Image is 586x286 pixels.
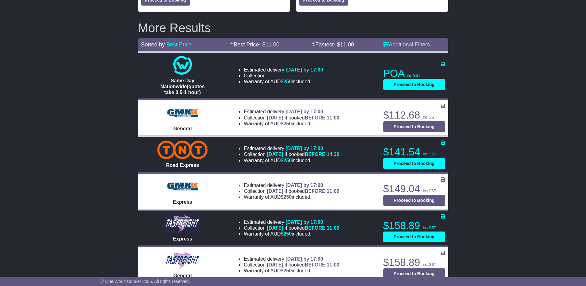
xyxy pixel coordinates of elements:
[305,152,325,157] span: BEFORE
[281,79,292,84] span: $
[173,236,192,241] span: Express
[267,188,339,194] span: if booked
[244,79,323,84] li: Warranty of AUD included.
[173,56,192,75] img: One World Courier: Same Day Nationwide(quotes take 0.5-1 hour)
[165,251,200,270] img: Tasfreight: General
[383,79,445,90] button: Proceed to Booking
[267,225,283,231] span: [DATE]
[327,152,339,157] span: 14:30
[423,152,436,156] span: inc GST
[244,182,339,188] li: Estimated delivery
[327,262,339,267] span: 11:00
[244,158,339,163] li: Warranty of AUD included.
[383,146,445,158] p: $141.54
[383,158,445,169] button: Proceed to Booking
[281,194,292,200] span: $
[327,188,339,194] span: 11:00
[305,188,325,194] span: BEFORE
[423,226,436,230] span: inc GST
[267,115,283,120] span: [DATE]
[423,189,436,193] span: inc GST
[340,41,354,48] span: 11.00
[244,121,339,127] li: Warranty of AUD included.
[423,115,436,119] span: inc GST
[244,225,339,231] li: Collection
[164,177,201,196] img: GMK Logistics: Express
[265,41,279,48] span: 11.00
[383,219,445,232] p: $158.89
[244,268,339,274] li: Warranty of AUD included.
[244,145,339,151] li: Estimated delivery
[383,183,445,195] p: $149.04
[285,219,323,225] span: [DATE] by 17:00
[267,188,283,194] span: [DATE]
[285,109,323,114] span: [DATE] by 17:00
[101,279,190,284] span: © One World Courier 2025. All rights reserved.
[407,73,420,78] span: inc GST
[244,188,339,194] li: Collection
[267,115,339,120] span: if booked
[305,262,325,267] span: BEFORE
[267,152,339,157] span: if booked
[383,41,430,48] a: Additional Filters
[285,67,323,72] span: [DATE] by 17:00
[312,41,354,48] a: Fastest- $11.00
[281,158,292,163] span: $
[244,151,339,157] li: Collection
[334,41,354,48] span: - $
[383,67,445,80] p: POA
[281,121,292,126] span: $
[173,126,192,131] span: General
[244,67,323,73] li: Estimated delivery
[281,268,292,273] span: $
[383,232,445,242] button: Proceed to Booking
[160,78,204,95] span: Same Day Nationwide(quotes take 0.5-1 hour)
[244,194,339,200] li: Warranty of AUD included.
[284,231,292,236] span: 250
[267,225,339,231] span: if booked
[423,262,436,267] span: inc GST
[285,146,323,151] span: [DATE] by 17:00
[284,194,292,200] span: 250
[167,41,192,48] a: Best Price
[383,256,445,269] p: $158.89
[164,104,201,123] img: GMK Logistics: General
[157,141,208,159] img: TNT Domestic: Road Express
[244,256,339,262] li: Estimated delivery
[305,115,325,120] span: BEFORE
[284,268,292,273] span: 250
[244,262,339,268] li: Collection
[267,262,283,267] span: [DATE]
[230,41,279,48] a: Best Price- $11.00
[267,152,283,157] span: [DATE]
[383,268,445,279] button: Proceed to Booking
[383,195,445,206] button: Proceed to Booking
[244,219,339,225] li: Estimated delivery
[165,214,200,233] img: Tasfreight: Express
[244,73,323,79] li: Collection
[244,109,339,115] li: Estimated delivery
[383,121,445,132] button: Proceed to Booking
[173,273,192,278] span: General
[285,183,323,188] span: [DATE] by 17:00
[173,199,192,205] span: Express
[138,21,448,35] h2: More Results
[305,225,325,231] span: BEFORE
[285,256,323,262] span: [DATE] by 17:00
[267,262,339,267] span: if booked
[284,79,292,84] span: 250
[259,41,279,48] span: - $
[166,162,199,168] span: Road Express
[327,115,339,120] span: 11:00
[244,115,339,121] li: Collection
[383,109,445,121] p: $112.68
[244,231,339,237] li: Warranty of AUD included.
[141,41,165,48] span: Sorted by
[284,158,292,163] span: 250
[327,225,339,231] span: 11:00
[281,231,292,236] span: $
[284,121,292,126] span: 250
